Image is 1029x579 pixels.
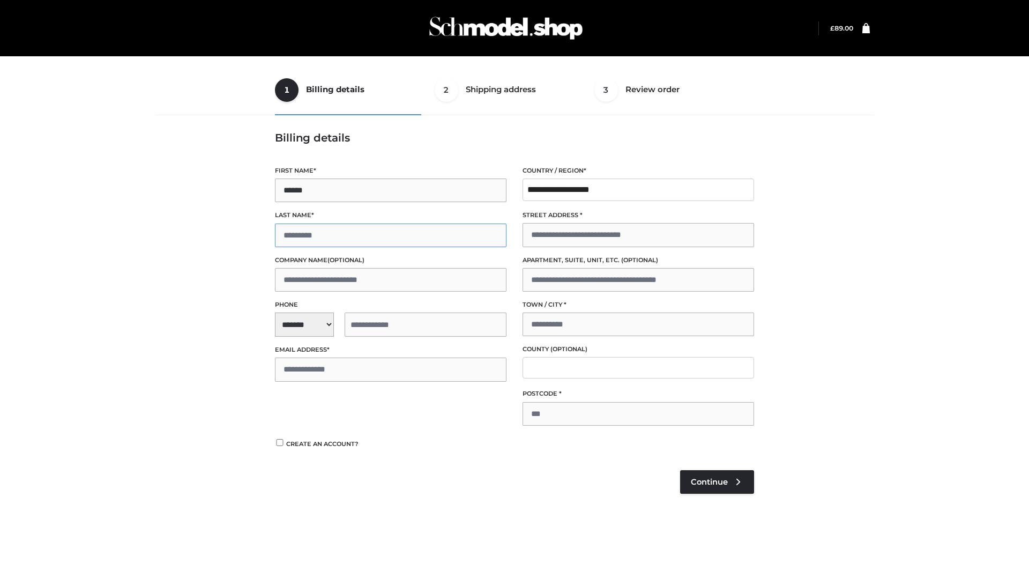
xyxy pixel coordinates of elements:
h3: Billing details [275,131,754,144]
img: Schmodel Admin 964 [426,7,586,49]
label: County [523,344,754,354]
span: Continue [691,477,728,487]
span: Create an account? [286,440,359,448]
label: Company name [275,255,506,265]
label: Street address [523,210,754,220]
label: Postcode [523,389,754,399]
label: Apartment, suite, unit, etc. [523,255,754,265]
label: Phone [275,300,506,310]
label: First name [275,166,506,176]
span: (optional) [327,256,364,264]
span: (optional) [550,345,587,353]
span: (optional) [621,256,658,264]
bdi: 89.00 [830,24,853,32]
label: Email address [275,345,506,355]
label: Country / Region [523,166,754,176]
a: Continue [680,470,754,494]
label: Town / City [523,300,754,310]
a: £89.00 [830,24,853,32]
span: £ [830,24,834,32]
label: Last name [275,210,506,220]
input: Create an account? [275,439,285,446]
